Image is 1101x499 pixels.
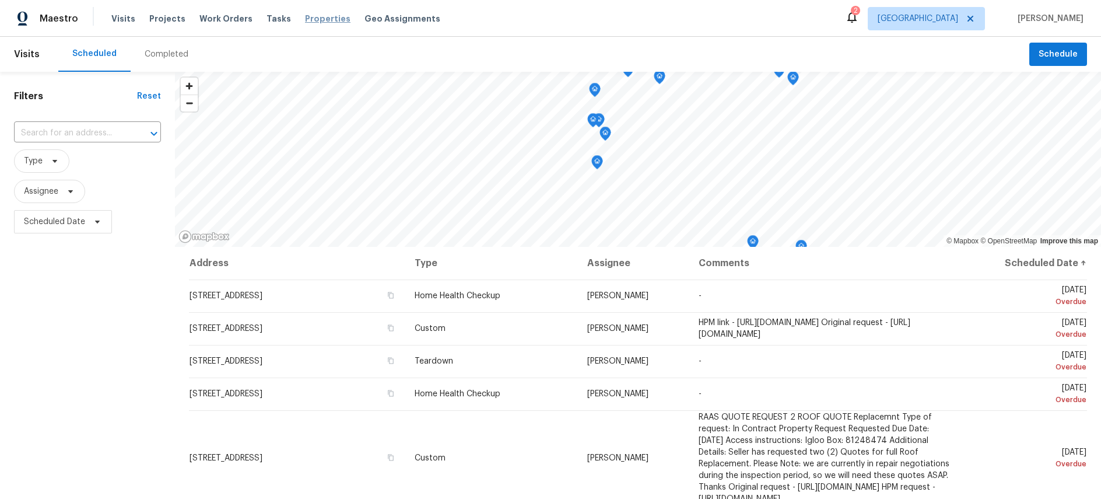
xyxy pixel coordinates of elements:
[587,390,648,398] span: [PERSON_NAME]
[178,230,230,243] a: Mapbox homepage
[415,390,500,398] span: Home Health Checkup
[699,319,910,339] span: HPM link - [URL][DOMAIN_NAME] Original request - [URL][DOMAIN_NAME]
[587,454,648,462] span: [PERSON_NAME]
[968,458,1086,470] div: Overdue
[968,329,1086,340] div: Overdue
[587,357,648,365] span: [PERSON_NAME]
[190,292,262,300] span: [STREET_ADDRESS]
[699,357,702,365] span: -
[385,355,396,366] button: Copy Address
[385,452,396,463] button: Copy Address
[14,90,137,102] h1: Filters
[968,286,1086,308] span: [DATE]
[946,237,979,245] a: Mapbox
[1013,13,1084,25] span: [PERSON_NAME]
[773,64,785,82] div: Map marker
[385,290,396,301] button: Copy Address
[385,323,396,333] button: Copy Address
[145,48,188,60] div: Completed
[968,296,1086,308] div: Overdue
[591,155,603,173] div: Map marker
[1029,43,1087,67] button: Schedule
[968,361,1086,373] div: Overdue
[199,13,253,25] span: Work Orders
[415,454,446,462] span: Custom
[14,124,128,142] input: Search for an address...
[878,13,958,25] span: [GEOGRAPHIC_DATA]
[593,113,605,131] div: Map marker
[267,15,291,23] span: Tasks
[72,48,117,60] div: Scheduled
[40,13,78,25] span: Maestro
[181,78,198,95] button: Zoom in
[189,247,405,280] th: Address
[1040,237,1098,245] a: Improve this map
[589,83,601,101] div: Map marker
[747,235,759,253] div: Map marker
[787,71,799,89] div: Map marker
[968,351,1086,373] span: [DATE]
[578,247,690,280] th: Assignee
[175,72,1101,247] canvas: Map
[968,319,1086,340] span: [DATE]
[699,390,702,398] span: -
[24,155,43,167] span: Type
[968,448,1086,470] span: [DATE]
[654,70,665,88] div: Map marker
[305,13,350,25] span: Properties
[190,390,262,398] span: [STREET_ADDRESS]
[405,247,578,280] th: Type
[689,247,959,280] th: Comments
[1039,47,1078,62] span: Schedule
[146,125,162,142] button: Open
[385,388,396,399] button: Copy Address
[599,127,611,145] div: Map marker
[190,454,262,462] span: [STREET_ADDRESS]
[622,63,634,81] div: Map marker
[149,13,185,25] span: Projects
[14,41,40,67] span: Visits
[968,384,1086,406] span: [DATE]
[959,247,1087,280] th: Scheduled Date ↑
[24,216,85,228] span: Scheduled Date
[968,394,1086,406] div: Overdue
[190,324,262,333] span: [STREET_ADDRESS]
[415,357,453,365] span: Teardown
[854,5,858,16] div: 2
[190,357,262,365] span: [STREET_ADDRESS]
[364,13,440,25] span: Geo Assignments
[181,95,198,111] button: Zoom out
[137,90,161,102] div: Reset
[587,292,648,300] span: [PERSON_NAME]
[699,292,702,300] span: -
[181,95,198,111] span: Zoom out
[587,113,599,131] div: Map marker
[795,240,807,258] div: Map marker
[980,237,1037,245] a: OpenStreetMap
[111,13,135,25] span: Visits
[24,186,58,197] span: Assignee
[415,324,446,333] span: Custom
[415,292,500,300] span: Home Health Checkup
[587,324,648,333] span: [PERSON_NAME]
